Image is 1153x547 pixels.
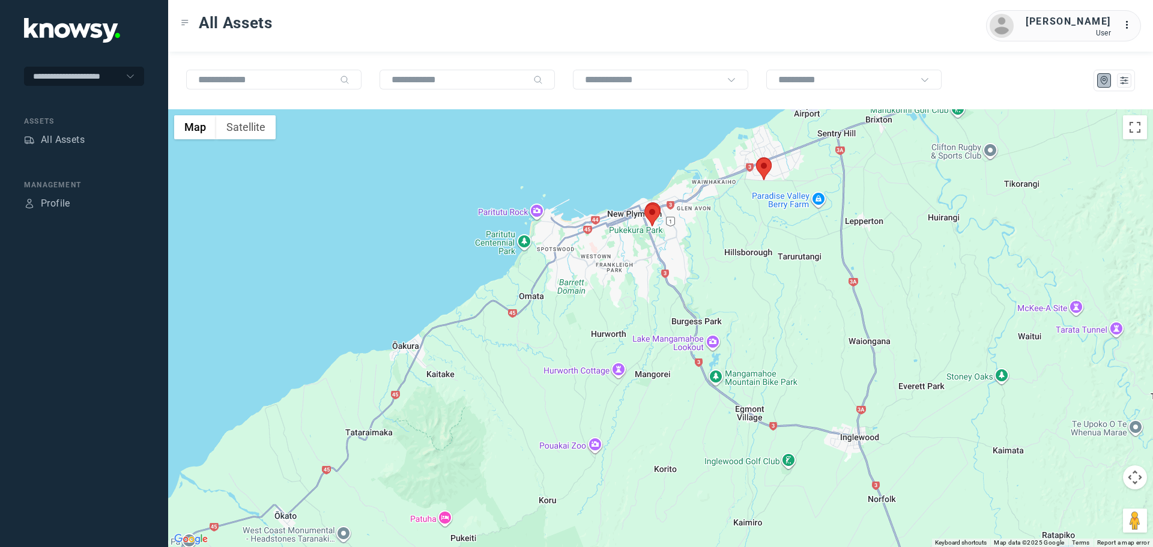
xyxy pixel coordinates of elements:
[216,115,276,139] button: Show satellite imagery
[24,180,144,190] div: Management
[1123,465,1147,489] button: Map camera controls
[1119,75,1130,86] div: List
[1124,20,1136,29] tspan: ...
[174,115,216,139] button: Show street map
[1123,509,1147,533] button: Drag Pegman onto the map to open Street View
[1072,539,1090,546] a: Terms (opens in new tab)
[990,14,1014,38] img: avatar.png
[1026,29,1111,37] div: User
[41,133,85,147] div: All Assets
[1097,539,1149,546] a: Report a map error
[41,196,70,211] div: Profile
[1123,115,1147,139] button: Toggle fullscreen view
[340,75,350,85] div: Search
[181,19,189,27] div: Toggle Menu
[24,18,120,43] img: Application Logo
[533,75,543,85] div: Search
[24,198,35,209] div: Profile
[1099,75,1110,86] div: Map
[1123,18,1137,34] div: :
[1123,18,1137,32] div: :
[24,116,144,127] div: Assets
[994,539,1064,546] span: Map data ©2025 Google
[199,12,273,34] span: All Assets
[171,531,211,547] img: Google
[24,134,35,145] div: Assets
[171,531,211,547] a: Open this area in Google Maps (opens a new window)
[1026,14,1111,29] div: [PERSON_NAME]
[24,133,85,147] a: AssetsAll Assets
[935,539,987,547] button: Keyboard shortcuts
[24,196,70,211] a: ProfileProfile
